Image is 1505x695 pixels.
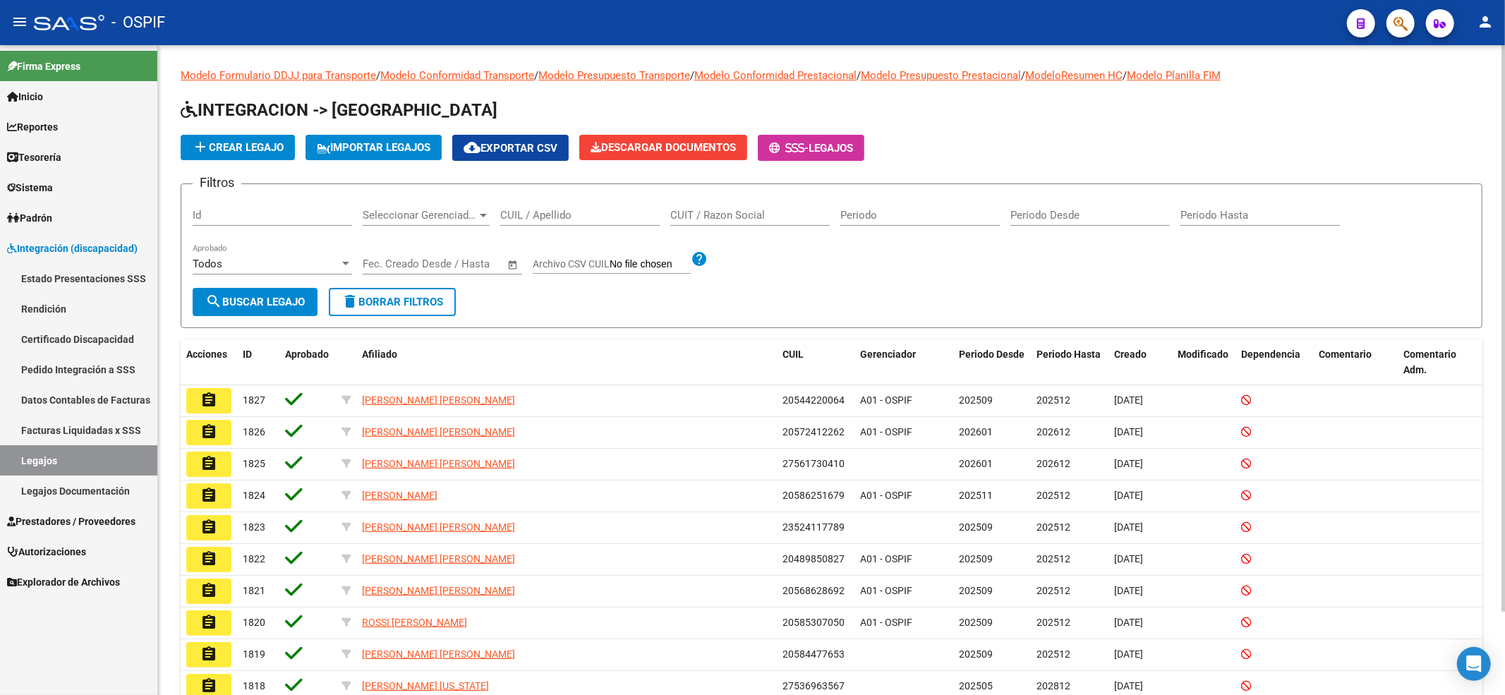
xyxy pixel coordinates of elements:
button: IMPORTAR LEGAJOS [306,135,442,160]
span: Firma Express [7,59,80,74]
mat-icon: add [192,138,209,155]
span: Seleccionar Gerenciador [363,209,477,222]
span: 202512 [1036,521,1070,533]
span: 202612 [1036,426,1070,437]
span: [PERSON_NAME] [PERSON_NAME] [362,585,515,596]
span: 202509 [959,394,993,406]
span: - OSPIF [111,7,165,38]
datatable-header-cell: Acciones [181,339,237,386]
span: 20489850827 [782,553,845,564]
span: 1821 [243,585,265,596]
span: A01 - OSPIF [860,490,912,501]
span: 20586251679 [782,490,845,501]
input: Archivo CSV CUIL [610,258,691,271]
span: Autorizaciones [7,544,86,560]
span: 23524117789 [782,521,845,533]
a: Modelo Planilla FIM [1127,69,1221,82]
button: Exportar CSV [452,135,569,161]
span: [DATE] [1114,648,1143,660]
span: 1823 [243,521,265,533]
span: 1819 [243,648,265,660]
mat-icon: assignment [200,582,217,599]
mat-icon: assignment [200,392,217,409]
datatable-header-cell: CUIL [777,339,854,386]
span: [DATE] [1114,490,1143,501]
span: Crear Legajo [192,141,284,154]
a: Modelo Conformidad Prestacional [694,69,857,82]
span: Legajos [809,142,853,155]
div: Open Intercom Messenger [1457,647,1491,681]
span: Inicio [7,89,43,104]
span: 202512 [1036,585,1070,596]
span: Buscar Legajo [205,296,305,308]
span: Periodo Desde [959,349,1025,360]
span: 202509 [959,648,993,660]
mat-icon: assignment [200,614,217,631]
datatable-header-cell: ID [237,339,279,386]
span: 202512 [1036,648,1070,660]
datatable-header-cell: Periodo Desde [953,339,1031,386]
span: Archivo CSV CUIL [533,258,610,270]
datatable-header-cell: Dependencia [1235,339,1313,386]
span: 20572412262 [782,426,845,437]
span: 202505 [959,680,993,691]
datatable-header-cell: Modificado [1172,339,1235,386]
span: Borrar Filtros [342,296,443,308]
span: A01 - OSPIF [860,553,912,564]
span: 1827 [243,394,265,406]
span: 202511 [959,490,993,501]
span: 202512 [1036,394,1070,406]
span: IMPORTAR LEGAJOS [317,141,430,154]
datatable-header-cell: Afiliado [356,339,777,386]
datatable-header-cell: Comentario [1313,339,1398,386]
span: Comentario [1319,349,1372,360]
span: 202509 [959,585,993,596]
span: [DATE] [1114,458,1143,469]
span: INTEGRACION -> [GEOGRAPHIC_DATA] [181,100,497,120]
a: Modelo Presupuesto Transporte [538,69,690,82]
input: Fecha fin [433,258,501,270]
span: Gerenciador [860,349,916,360]
span: ID [243,349,252,360]
a: Modelo Presupuesto Prestacional [861,69,1021,82]
span: A01 - OSPIF [860,394,912,406]
span: Exportar CSV [464,142,557,155]
a: ModeloResumen HC [1025,69,1123,82]
datatable-header-cell: Creado [1108,339,1172,386]
span: 1826 [243,426,265,437]
span: [PERSON_NAME] [PERSON_NAME] [362,394,515,406]
span: [DATE] [1114,521,1143,533]
span: 1820 [243,617,265,628]
button: Crear Legajo [181,135,295,160]
span: Creado [1114,349,1147,360]
span: 1824 [243,490,265,501]
span: [PERSON_NAME] [US_STATE] [362,680,489,691]
span: 202512 [1036,617,1070,628]
h3: Filtros [193,173,241,193]
span: A01 - OSPIF [860,585,912,596]
mat-icon: help [691,250,708,267]
span: 202509 [959,553,993,564]
button: Descargar Documentos [579,135,747,160]
mat-icon: assignment [200,646,217,663]
span: Explorador de Archivos [7,574,120,590]
span: Comentario Adm. [1403,349,1456,376]
span: 20584477653 [782,648,845,660]
span: A01 - OSPIF [860,617,912,628]
span: 202601 [959,426,993,437]
span: Sistema [7,180,53,195]
a: Modelo Conformidad Transporte [380,69,534,82]
span: [PERSON_NAME] [PERSON_NAME] [362,648,515,660]
span: A01 - OSPIF [860,426,912,437]
button: Buscar Legajo [193,288,318,316]
span: Acciones [186,349,227,360]
mat-icon: search [205,293,222,310]
mat-icon: assignment [200,550,217,567]
input: Fecha inicio [363,258,420,270]
span: Modificado [1178,349,1228,360]
span: [PERSON_NAME] [PERSON_NAME] [362,426,515,437]
span: [DATE] [1114,680,1143,691]
span: Periodo Hasta [1036,349,1101,360]
span: 27536963567 [782,680,845,691]
span: [PERSON_NAME] [PERSON_NAME] [362,521,515,533]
